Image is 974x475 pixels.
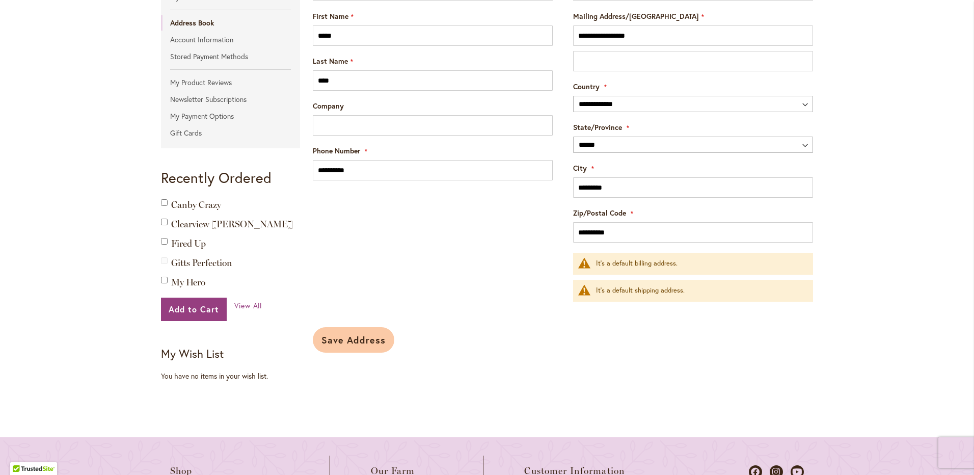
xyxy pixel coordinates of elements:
[234,301,262,310] span: View All
[169,304,219,314] span: Add to Cart
[161,298,227,321] button: Add to Cart
[161,49,300,64] a: Stored Payment Methods
[161,75,300,90] a: My Product Reviews
[234,301,262,311] a: View All
[161,109,300,124] a: My Payment Options
[596,286,685,295] span: It's a default shipping address.
[313,146,360,155] span: Phone Number
[161,346,224,361] strong: My Wish List
[161,371,306,381] div: You have no items in your wish list.
[573,122,622,132] span: State/Province
[171,257,232,269] a: Gitts Perfection
[8,439,36,467] iframe: Launch Accessibility Center
[161,32,300,47] a: Account Information
[161,168,272,187] strong: Recently Ordered
[171,277,205,288] a: My Hero
[171,238,206,249] a: Fired Up
[171,219,293,230] a: Clearview [PERSON_NAME]
[313,11,348,21] span: First Name
[161,92,300,107] a: Newsletter Subscriptions
[161,125,300,141] a: Gift Cards
[573,208,626,218] span: Zip/Postal Code
[596,259,678,268] span: It's a default billing address.
[171,199,221,210] a: Canby Crazy
[161,15,300,31] strong: Address Book
[573,82,600,91] span: Country
[313,101,344,111] span: Company
[573,11,699,21] span: Mailing Address/[GEOGRAPHIC_DATA]
[313,327,394,353] button: Save Address
[573,163,587,173] span: City
[313,56,348,66] span: Last Name
[321,334,386,346] span: Save Address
